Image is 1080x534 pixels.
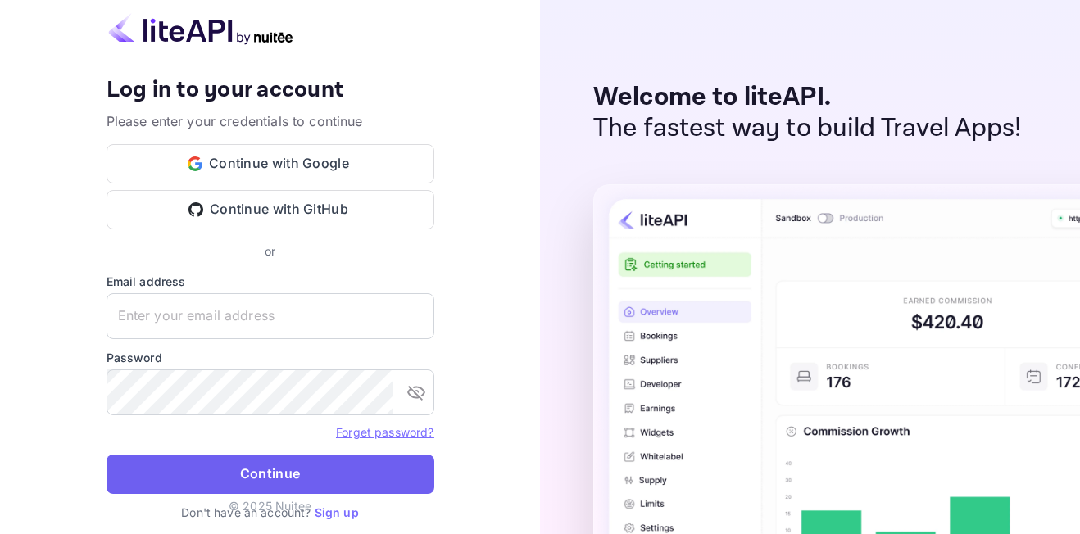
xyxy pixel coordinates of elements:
[593,113,1022,144] p: The fastest way to build Travel Apps!
[107,190,434,229] button: Continue with GitHub
[265,242,275,260] p: or
[593,82,1022,113] p: Welcome to liteAPI.
[315,505,359,519] a: Sign up
[107,76,434,105] h4: Log in to your account
[336,425,433,439] a: Forget password?
[107,293,434,339] input: Enter your email address
[107,455,434,494] button: Continue
[229,497,311,514] p: © 2025 Nuitee
[107,111,434,131] p: Please enter your credentials to continue
[107,273,434,290] label: Email address
[107,144,434,183] button: Continue with Google
[336,423,433,440] a: Forget password?
[107,13,295,45] img: liteapi
[107,349,434,366] label: Password
[400,376,433,409] button: toggle password visibility
[107,504,434,521] p: Don't have an account?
